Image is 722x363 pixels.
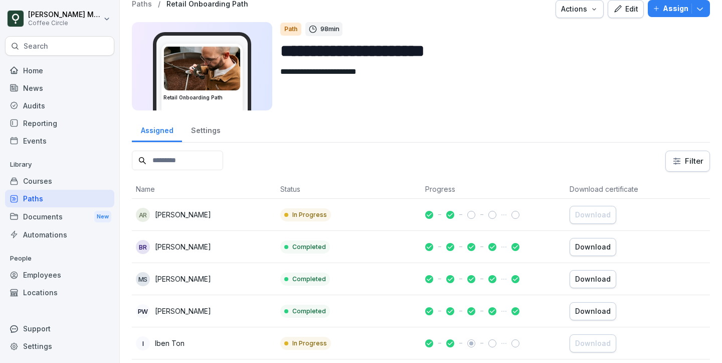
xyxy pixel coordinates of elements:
[94,211,111,222] div: New
[5,62,114,79] a: Home
[5,207,114,226] a: DocumentsNew
[566,180,710,199] th: Download certificate
[575,209,611,220] div: Download
[666,151,709,171] button: Filter
[5,114,114,132] a: Reporting
[570,238,616,256] button: Download
[163,94,241,101] h3: Retail Onboarding Path
[132,116,182,142] a: Assigned
[5,79,114,97] a: News
[292,243,326,252] p: Completed
[561,4,598,15] div: Actions
[136,272,150,286] div: MS
[5,320,114,337] div: Support
[575,274,611,285] div: Download
[570,270,616,288] button: Download
[575,338,611,349] div: Download
[5,226,114,244] a: Automations
[613,4,638,15] div: Edit
[155,338,185,348] p: Iben Ton
[155,306,211,316] p: [PERSON_NAME]
[672,156,703,166] div: Filter
[28,20,101,27] p: Coffee Circle
[5,190,114,207] a: Paths
[280,23,301,36] div: Path
[155,209,211,220] p: [PERSON_NAME]
[570,334,616,352] button: Download
[5,132,114,150] a: Events
[182,116,229,142] a: Settings
[575,306,611,317] div: Download
[5,157,114,173] p: Library
[292,339,327,348] p: In Progress
[575,241,611,253] div: Download
[132,180,276,199] th: Name
[136,208,150,222] div: AR
[5,172,114,190] a: Courses
[24,41,48,51] p: Search
[5,266,114,284] a: Employees
[136,336,150,350] div: I
[663,3,688,14] p: Assign
[5,284,114,301] a: Locations
[5,337,114,355] a: Settings
[136,304,150,318] div: PW
[276,180,421,199] th: Status
[5,207,114,226] div: Documents
[421,180,566,199] th: Progress
[320,24,339,34] p: 98 min
[155,274,211,284] p: [PERSON_NAME]
[28,11,101,19] p: [PERSON_NAME] Moschioni
[570,206,616,224] button: Download
[5,251,114,267] p: People
[5,97,114,114] a: Audits
[155,241,211,252] p: [PERSON_NAME]
[292,210,327,219] p: In Progress
[164,46,240,90] img: ju69e8q26uxywwrqghxyqon3.png
[292,275,326,284] p: Completed
[570,302,616,320] button: Download
[292,307,326,316] p: Completed
[136,240,150,254] div: BR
